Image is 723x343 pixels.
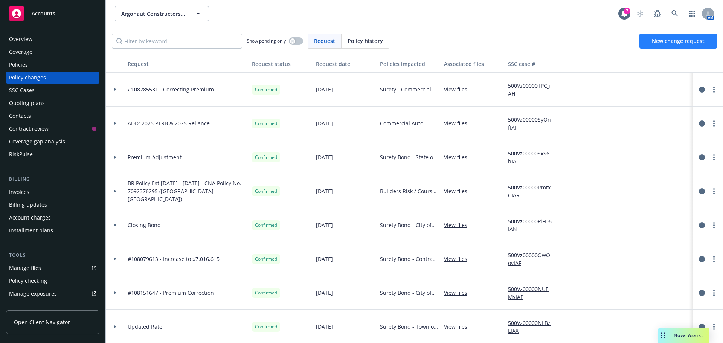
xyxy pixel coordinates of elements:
[508,183,558,199] a: 500Vz00000RmtxCIAR
[9,148,33,160] div: RiskPulse
[121,10,186,18] span: Argonaut Constructors, Inc.
[313,55,377,73] button: Request date
[444,323,473,331] a: View files
[697,119,706,128] a: circleInformation
[444,221,473,229] a: View files
[380,60,438,68] div: Policies impacted
[316,153,333,161] span: [DATE]
[380,119,438,127] span: Commercial Auto - Auto - Comp Rated
[444,255,473,263] a: View files
[128,179,246,203] span: BR Policy Est [DATE] - [DATE] - CNA Policy No. 7092376295 ([GEOGRAPHIC_DATA]- [GEOGRAPHIC_DATA])
[255,290,277,296] span: Confirmed
[709,153,718,162] a: more
[9,212,51,224] div: Account charges
[633,6,648,21] a: Start snowing
[115,6,209,21] button: Argonaut Constructors, Inc.
[255,256,277,262] span: Confirmed
[314,37,335,45] span: Request
[128,221,161,229] span: Closing Bond
[9,288,57,300] div: Manage exposures
[380,221,438,229] span: Surety Bond - City of [GEOGRAPHIC_DATA] - Performance and Payment Bond
[6,33,99,45] a: Overview
[444,119,473,127] a: View files
[6,59,99,71] a: Policies
[6,110,99,122] a: Contacts
[6,224,99,236] a: Installment plans
[106,107,125,140] div: Toggle Row Expanded
[380,153,438,161] span: Surety Bond - State of [GEOGRAPHIC_DATA], DOT - Construction on State Highway In [GEOGRAPHIC_DATA...
[112,34,242,49] input: Filter by keyword...
[255,154,277,161] span: Confirmed
[380,85,438,93] span: Surety - Commercial - Contract - Caltrans Contract #01-0Q3904
[6,84,99,96] a: SSC Cases
[252,60,310,68] div: Request status
[697,322,706,331] a: circleInformation
[6,148,99,160] a: RiskPulse
[697,187,706,196] a: circleInformation
[639,34,717,49] a: New change request
[508,319,558,335] a: 500Vz00000NLBzLIAX
[6,288,99,300] a: Manage exposures
[6,3,99,24] a: Accounts
[650,6,665,21] a: Report a Bug
[444,289,473,297] a: View files
[6,262,99,274] a: Manage files
[508,251,558,267] a: 500Vz00000OwOovIAF
[128,323,162,331] span: Updated Rate
[106,242,125,276] div: Toggle Row Expanded
[508,217,558,233] a: 500Vz00000PiFD6IAN
[106,73,125,107] div: Toggle Row Expanded
[709,322,718,331] a: more
[14,318,70,326] span: Open Client Navigator
[106,276,125,310] div: Toggle Row Expanded
[316,255,333,263] span: [DATE]
[128,255,220,263] span: #108079613 - Increase to $7,016,615
[685,6,700,21] a: Switch app
[380,187,438,195] span: Builders Risk / Course of Construction - BR - City of [GEOGRAPHIC_DATA] - [GEOGRAPHIC_DATA] Slide...
[249,55,313,73] button: Request status
[255,120,277,127] span: Confirmed
[508,149,558,165] a: 500Vz00000SxS6bIAF
[674,332,703,338] span: Nova Assist
[316,119,333,127] span: [DATE]
[6,46,99,58] a: Coverage
[441,55,505,73] button: Associated files
[505,55,561,73] button: SSC case #
[255,222,277,229] span: Confirmed
[508,116,558,131] a: 500Vz00000SyQnfIAF
[508,285,558,301] a: 500Vz00000NUEMsIAP
[709,288,718,297] a: more
[6,123,99,135] a: Contract review
[316,323,333,331] span: [DATE]
[652,37,705,44] span: New change request
[106,140,125,174] div: Toggle Row Expanded
[9,123,49,135] div: Contract review
[380,289,438,297] span: Surety Bond - City of [GEOGRAPHIC_DATA] - [GEOGRAPHIC_DATA] Overlay & Recycled Waterline Between ...
[128,153,182,161] span: Premium Adjustment
[508,82,558,98] a: 500Vz00000TPCjjIAH
[444,187,473,195] a: View files
[9,199,47,211] div: Billing updates
[6,136,99,148] a: Coverage gap analysis
[444,153,473,161] a: View files
[9,136,65,148] div: Coverage gap analysis
[316,187,333,195] span: [DATE]
[106,208,125,242] div: Toggle Row Expanded
[697,255,706,264] a: circleInformation
[9,300,58,313] div: Manage certificates
[128,119,210,127] span: ADD: 2025 PTRB & 2025 Reliance
[380,323,438,331] span: Surety Bond - Town of Tiburon - Paradise Drive Pavement Rehabilitation Project
[255,188,277,195] span: Confirmed
[6,72,99,84] a: Policy changes
[9,262,41,274] div: Manage files
[697,221,706,230] a: circleInformation
[9,110,31,122] div: Contacts
[316,221,333,229] span: [DATE]
[709,255,718,264] a: more
[658,328,709,343] button: Nova Assist
[316,289,333,297] span: [DATE]
[697,153,706,162] a: circleInformation
[9,97,45,109] div: Quoting plans
[6,97,99,109] a: Quoting plans
[255,86,277,93] span: Confirmed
